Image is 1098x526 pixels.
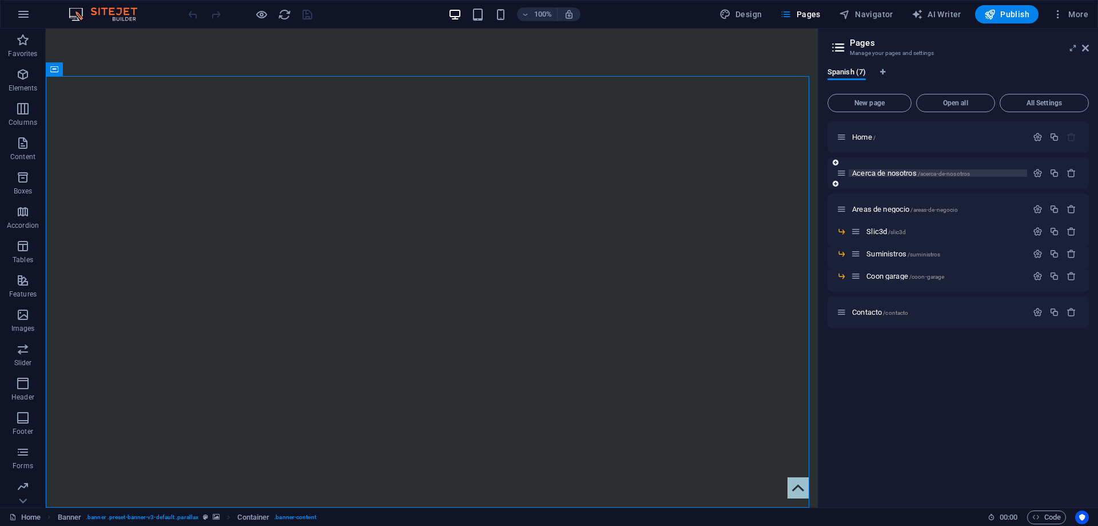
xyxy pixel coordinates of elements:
[828,94,912,112] button: New page
[277,7,291,21] button: reload
[849,205,1027,213] div: Areas de negocio/areas-de-negocio
[11,393,34,402] p: Header
[863,272,1027,280] div: Coon garage/coon-garage
[1075,511,1089,524] button: Usercentrics
[564,9,574,19] i: On resize automatically adjust zoom level to fit chosen device.
[274,511,316,524] span: . banner-content
[1052,9,1088,20] span: More
[14,187,33,196] p: Boxes
[912,9,961,20] span: AI Writer
[1000,94,1089,112] button: All Settings
[66,7,152,21] img: Editor Logo
[1049,249,1059,259] div: Duplicate
[1033,132,1043,142] div: Settings
[14,358,32,367] p: Slider
[58,511,82,524] span: Click to select. Double-click to edit
[237,511,269,524] span: Click to select. Double-click to edit
[1005,100,1084,106] span: All Settings
[1049,168,1059,178] div: Duplicate
[834,5,898,23] button: Navigator
[1067,168,1076,178] div: Remove
[916,94,995,112] button: Open all
[213,514,220,520] i: This element contains a background
[1033,307,1043,317] div: Settings
[1067,204,1076,214] div: Remove
[1027,511,1066,524] button: Code
[852,133,876,141] span: Click to open page
[9,118,37,127] p: Columns
[1067,271,1076,281] div: Remove
[1049,132,1059,142] div: Duplicate
[9,511,41,524] a: Click to cancel selection. Double-click to open Pages
[852,169,970,177] span: Click to open page
[1049,204,1059,214] div: Duplicate
[910,207,957,213] span: /areas-de-negocio
[866,250,940,258] span: Click to open page
[828,65,866,81] span: Spanish (7)
[9,84,38,93] p: Elements
[1067,249,1076,259] div: Remove
[1033,249,1043,259] div: Settings
[11,324,35,333] p: Images
[715,5,767,23] div: Design (Ctrl+Alt+Y)
[852,308,908,317] span: Click to open page
[988,511,1018,524] h6: Session time
[873,135,876,141] span: /
[1067,307,1076,317] div: Remove
[517,7,558,21] button: 100%
[907,5,966,23] button: AI Writer
[1033,227,1043,236] div: Settings
[888,229,906,235] span: /slic3d
[984,9,1029,20] span: Publish
[775,5,825,23] button: Pages
[849,133,1027,141] div: Home/
[203,514,208,520] i: This element is a customizable preset
[909,274,945,280] span: /coon-garage
[1032,511,1061,524] span: Code
[839,9,893,20] span: Navigator
[1048,5,1093,23] button: More
[719,9,762,20] span: Design
[278,8,291,21] i: Reload page
[850,38,1089,48] h2: Pages
[866,227,906,236] span: Click to open page
[908,251,941,258] span: /suministros
[828,68,1089,89] div: Language Tabs
[921,100,990,106] span: Open all
[1067,227,1076,236] div: Remove
[850,48,1066,58] h3: Manage your pages and settings
[715,5,767,23] button: Design
[1008,513,1009,521] span: :
[13,427,33,436] p: Footer
[849,309,1027,316] div: Contacto/contacto
[852,205,958,213] span: Click to open page
[1033,204,1043,214] div: Settings
[86,511,198,524] span: . banner .preset-banner-v3-default .parallax
[8,49,37,58] p: Favorites
[1049,307,1059,317] div: Duplicate
[1049,227,1059,236] div: Duplicate
[863,250,1027,258] div: Suministros/suministros
[849,169,1027,177] div: Acerca de nosotros/acerca-de-nosotros
[9,290,37,299] p: Features
[863,228,1027,235] div: Slic3d/slic3d
[534,7,552,21] h6: 100%
[1049,271,1059,281] div: Duplicate
[780,9,820,20] span: Pages
[13,461,33,470] p: Forms
[975,5,1039,23] button: Publish
[883,310,908,316] span: /contacto
[58,511,316,524] nav: breadcrumb
[1033,271,1043,281] div: Settings
[866,272,944,280] span: Click to open page
[1033,168,1043,178] div: Settings
[10,152,35,161] p: Content
[7,221,39,230] p: Accordion
[833,100,906,106] span: New page
[1000,511,1017,524] span: 00 00
[254,7,268,21] button: Click here to leave preview mode and continue editing
[1067,132,1076,142] div: The startpage cannot be deleted
[918,171,970,177] span: /acerca-de-nosotros
[13,255,33,264] p: Tables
